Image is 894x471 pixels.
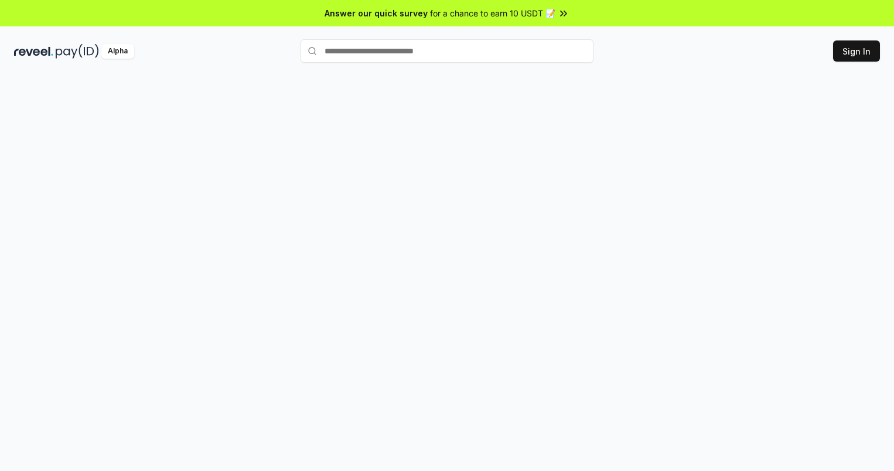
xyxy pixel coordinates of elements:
span: Answer our quick survey [325,7,428,19]
img: pay_id [56,44,99,59]
span: for a chance to earn 10 USDT 📝 [430,7,555,19]
div: Alpha [101,44,134,59]
img: reveel_dark [14,44,53,59]
button: Sign In [833,40,880,62]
